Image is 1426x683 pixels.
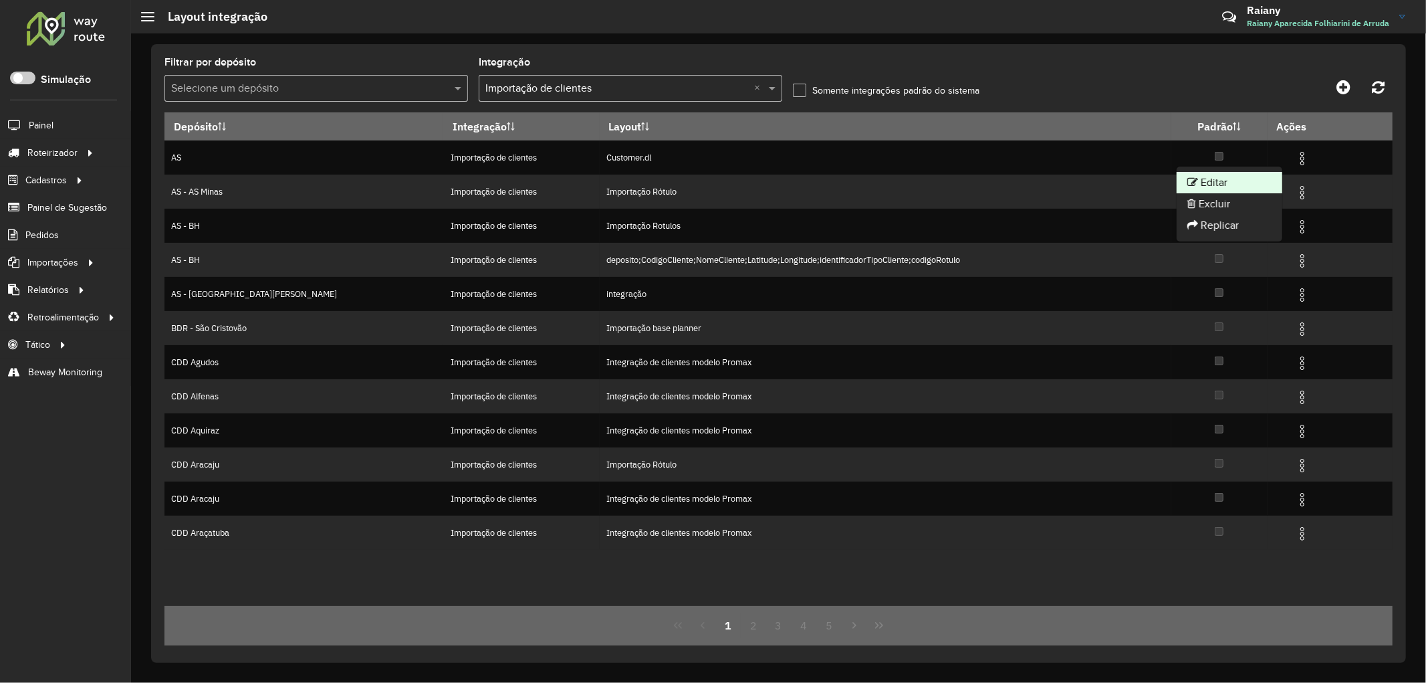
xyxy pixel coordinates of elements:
[164,345,443,379] td: CDD Agudos
[164,175,443,209] td: AS - AS Minas
[164,516,443,550] td: CDD Araçatuba
[600,209,1171,243] td: Importação Rotulos
[164,448,443,482] td: CDD Aracaju
[479,54,530,70] label: Integração
[27,201,107,215] span: Painel de Sugestão
[1215,3,1243,31] a: Contato Rápido
[1177,215,1282,236] li: Replicar
[27,283,69,297] span: Relatórios
[443,277,599,311] td: Importação de clientes
[791,613,816,638] button: 4
[793,84,979,98] label: Somente integrações padrão do sistema
[164,140,443,175] td: AS
[27,146,78,160] span: Roteirizador
[600,448,1171,482] td: Importação Rótulo
[443,311,599,345] td: Importação de clientes
[154,9,267,24] h2: Layout integração
[1171,112,1268,140] th: Padrão
[600,311,1171,345] td: Importação base planner
[443,345,599,379] td: Importação de clientes
[866,613,892,638] button: Last Page
[600,379,1171,413] td: Integração de clientes modelo Promax
[443,448,599,482] td: Importação de clientes
[164,54,256,70] label: Filtrar por depósito
[25,338,50,352] span: Tático
[164,112,443,140] th: Depósito
[164,482,443,516] td: CDD Aracaju
[29,118,53,132] span: Painel
[164,209,443,243] td: AS - BH
[600,516,1171,550] td: Integração de clientes modelo Promax
[164,311,443,345] td: BDR - São Cristovão
[443,516,599,550] td: Importação de clientes
[443,112,599,140] th: Integração
[1247,17,1389,29] span: Raiany Aparecida Folhiarini de Arruda
[164,413,443,448] td: CDD Aquiraz
[27,256,78,270] span: Importações
[600,175,1171,209] td: Importação Rótulo
[443,482,599,516] td: Importação de clientes
[600,413,1171,448] td: Integração de clientes modelo Promax
[600,243,1171,277] td: deposito;CodigoCliente;NomeCliente;Latitude;Longitude;identificadorTipoCliente;codigoRotulo
[443,413,599,448] td: Importação de clientes
[754,80,765,96] span: Clear all
[443,209,599,243] td: Importação de clientes
[443,175,599,209] td: Importação de clientes
[741,613,766,638] button: 2
[164,243,443,277] td: AS - BH
[715,613,741,638] button: 1
[600,112,1171,140] th: Layout
[41,72,91,88] label: Simulação
[600,482,1171,516] td: Integração de clientes modelo Promax
[600,277,1171,311] td: integração
[816,613,842,638] button: 5
[164,379,443,413] td: CDD Alfenas
[1177,193,1282,215] li: Excluir
[443,243,599,277] td: Importação de clientes
[842,613,867,638] button: Next Page
[1247,4,1389,17] h3: Raiany
[25,173,67,187] span: Cadastros
[1268,112,1348,140] th: Ações
[164,277,443,311] td: AS - [GEOGRAPHIC_DATA][PERSON_NAME]
[766,613,792,638] button: 3
[1177,172,1282,193] li: Editar
[27,310,99,324] span: Retroalimentação
[443,140,599,175] td: Importação de clientes
[600,345,1171,379] td: Integração de clientes modelo Promax
[25,228,59,242] span: Pedidos
[28,365,102,379] span: Beway Monitoring
[443,379,599,413] td: Importação de clientes
[600,140,1171,175] td: Customer.dl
